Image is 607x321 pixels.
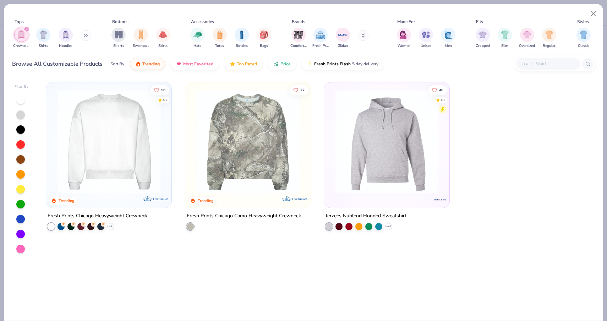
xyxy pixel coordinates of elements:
img: Comfort Colors Image [293,29,304,40]
img: Hoodies Image [62,31,70,39]
button: Fresh Prints Flash5 day delivery [302,58,384,70]
img: Gildan Image [338,29,348,40]
button: filter button [519,28,535,49]
span: Exclusive [292,197,307,201]
span: Price [280,61,291,67]
div: Tops [15,18,24,25]
div: filter for Sweatpants [133,28,149,49]
div: 4.7 [163,97,168,103]
img: Women Image [400,31,408,39]
div: filter for Classic [576,28,591,49]
span: 56 [161,88,165,92]
button: filter button [133,28,149,49]
button: Price [268,58,296,70]
div: filter for Men [441,28,455,49]
span: Cropped [476,43,490,49]
button: filter button [576,28,591,49]
span: Skirts [158,43,168,49]
img: trending.gif [135,61,141,67]
img: 1358499d-a160-429c-9f1e-ad7a3dc244c9 [53,89,164,194]
img: Shirts Image [39,31,48,39]
div: Jerzees Nublend Hooded Sweatshirt [326,212,406,221]
button: filter button [441,28,455,49]
button: filter button [336,28,350,49]
button: Most Favorited [171,58,219,70]
span: Crewnecks [13,43,29,49]
div: filter for Bags [257,28,271,49]
div: Fresh Prints Chicago Camo Heavyweight Crewneck [187,212,301,221]
div: Bottoms [112,18,128,25]
span: Bags [260,43,268,49]
span: Unisex [421,43,431,49]
div: Brands [292,18,305,25]
span: Oversized [519,43,535,49]
div: Fresh Prints Chicago Heavyweight Crewneck [48,212,148,221]
span: Totes [215,43,224,49]
span: Trending [142,61,160,67]
div: filter for Skirts [156,28,170,49]
span: + 43 [386,224,391,229]
img: Bottles Image [238,31,246,39]
img: 7c13c228-decd-4195-935b-6ba5202a4a9e [303,89,415,194]
span: Women [398,43,410,49]
span: Hoodies [59,43,72,49]
span: Regular [543,43,556,49]
img: Slim Image [501,31,509,39]
button: filter button [190,28,204,49]
span: Men [445,43,452,49]
button: filter button [59,28,73,49]
img: Bags Image [260,31,268,39]
img: ebd589cf-24b0-48c0-8bfb-5c64a9c49863 [442,89,553,194]
button: filter button [213,28,227,49]
img: Skirts Image [159,31,167,39]
img: Jerzees logo [433,192,447,207]
span: 40 [439,88,443,92]
img: most_fav.gif [176,61,182,67]
img: flash.gif [307,61,313,67]
button: filter button [111,28,126,49]
div: filter for Hats [190,28,204,49]
button: filter button [290,28,307,49]
div: filter for Women [397,28,411,49]
button: filter button [36,28,50,49]
button: filter button [542,28,556,49]
img: Shorts Image [115,31,123,39]
button: filter button [498,28,512,49]
button: filter button [13,28,29,49]
span: Gildan [338,43,348,49]
img: Cropped Image [479,31,487,39]
img: 3a414f12-a4cb-4ca9-8ee8-e32b16d9a56c [331,89,442,194]
button: Like [428,85,447,95]
span: Slim [501,43,508,49]
span: + 9 [109,224,113,229]
button: filter button [257,28,271,49]
div: filter for Cropped [476,28,490,49]
div: filter for Shorts [111,28,126,49]
span: Comfort Colors [290,43,307,49]
div: filter for Bottles [235,28,249,49]
button: filter button [156,28,170,49]
button: filter button [397,28,411,49]
button: filter button [419,28,433,49]
div: filter for Comfort Colors [290,28,307,49]
span: Shorts [113,43,124,49]
div: Browse All Customizable Products [12,60,103,68]
span: Sweatpants [133,43,149,49]
span: 22 [300,88,304,92]
img: Crewnecks Image [17,31,25,39]
div: filter for Shirts [36,28,50,49]
button: filter button [235,28,249,49]
div: filter for Unisex [419,28,433,49]
span: Bottles [236,43,248,49]
button: Close [587,7,600,21]
button: Like [289,85,308,95]
img: Regular Image [545,31,553,39]
span: Fresh Prints Flash [314,61,351,67]
div: filter for Regular [542,28,556,49]
span: Hats [193,43,201,49]
img: TopRated.gif [230,61,235,67]
img: Unisex Image [422,31,430,39]
img: Men Image [444,31,452,39]
button: Top Rated [224,58,262,70]
div: Made For [397,18,415,25]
